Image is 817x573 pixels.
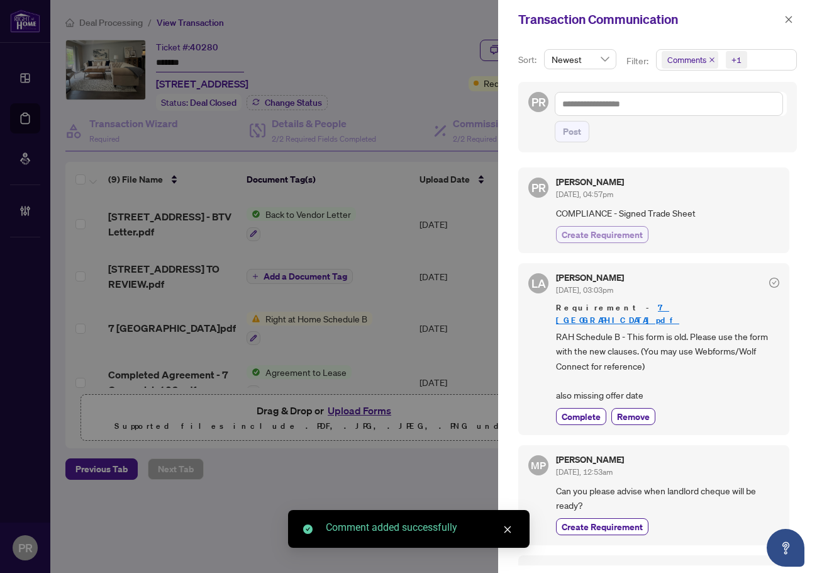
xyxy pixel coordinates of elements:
[531,93,546,111] span: PR
[667,54,706,66] span: Comments
[531,179,546,196] span: PR
[556,206,779,220] span: COMPLIANCE - Signed Trade Sheet
[556,408,606,425] button: Complete
[556,484,779,513] span: Can you please advise when landlord cheque will be ready?
[552,50,609,69] span: Newest
[503,525,512,534] span: close
[556,273,624,282] h5: [PERSON_NAME]
[784,15,793,24] span: close
[556,455,624,464] h5: [PERSON_NAME]
[562,228,643,241] span: Create Requirement
[501,523,514,536] a: Close
[531,457,545,473] span: MP
[769,278,779,288] span: check-circle
[555,121,589,142] button: Post
[556,329,779,403] span: RAH Schedule B - This form is old. Please use the form with the new clauses. (You may use Webform...
[556,285,613,295] span: [DATE], 03:03pm
[556,226,648,243] button: Create Requirement
[556,302,779,327] span: Requirement -
[709,57,715,63] span: close
[611,408,655,425] button: Remove
[556,518,648,535] button: Create Requirement
[303,525,313,534] span: check-circle
[731,54,742,66] div: +1
[556,190,613,199] span: [DATE], 04:57pm
[556,302,679,326] a: 7 [GEOGRAPHIC_DATA]pdf
[767,529,804,567] button: Open asap
[562,520,643,533] span: Create Requirement
[626,54,650,68] p: Filter:
[326,520,514,535] div: Comment added successfully
[518,10,781,29] div: Transaction Communication
[662,51,718,69] span: Comments
[562,410,601,423] span: Complete
[556,467,613,477] span: [DATE], 12:53am
[556,178,624,186] h5: [PERSON_NAME]
[617,410,650,423] span: Remove
[531,275,546,292] span: LA
[518,53,539,67] p: Sort:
